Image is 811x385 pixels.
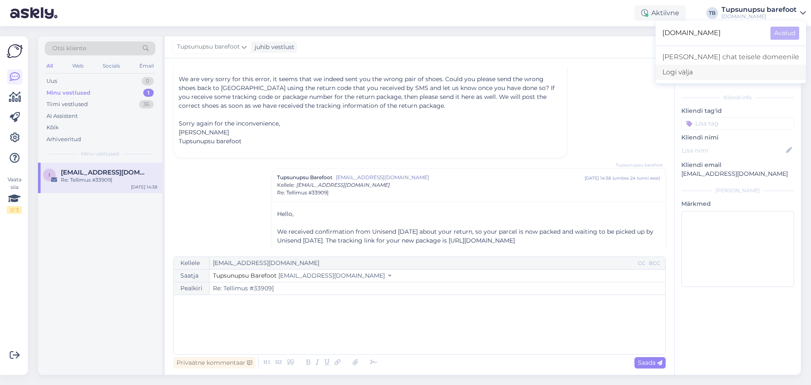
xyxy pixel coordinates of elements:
div: All [45,60,54,71]
p: Kliendi nimi [681,133,794,142]
div: Socials [101,60,122,71]
div: Saatja [174,270,210,282]
span: i [49,172,50,178]
div: TB [706,7,718,19]
button: Tupsunupsu Barefoot [EMAIL_ADDRESS][DOMAIN_NAME] [213,271,391,280]
p: [EMAIL_ADDRESS][DOMAIN_NAME] [681,169,794,178]
input: Lisa tag [681,117,794,130]
span: We are very sorry for this error, it seems that we indeed sent you the wrong pair of shoes. Could... [179,75,555,109]
div: 0 [142,77,154,85]
span: We received confirmation from Unisend [DATE] about your return, so your parcel is now packed and ... [277,228,653,244]
span: Tupsunupsu barefoot [179,137,242,145]
div: ( umbes 24 tunni eest ) [612,175,660,181]
div: Email [138,60,155,71]
span: [DOMAIN_NAME] [662,27,764,40]
div: Arhiveeritud [46,135,81,144]
div: Web [71,60,85,71]
div: Re: Tellimus #33909] [61,176,157,184]
div: Tiimi vestlused [46,100,88,109]
img: Askly Logo [7,43,23,59]
div: [DOMAIN_NAME] [721,13,797,20]
p: Märkmed [681,199,794,208]
div: [DATE] 14:38 [131,184,157,190]
div: 2 / 3 [7,206,22,214]
span: Tupsunupsu Barefoot [277,174,332,181]
div: Kliendi info [681,94,794,101]
a: [PERSON_NAME] chat teisele domeenile [656,49,806,65]
span: Re: Tellimus #33909] [277,189,329,197]
span: Kellele : [277,182,295,188]
div: AI Assistent [46,112,78,120]
span: Hello, [277,210,294,218]
span: [EMAIL_ADDRESS][DOMAIN_NAME] [297,182,390,188]
div: BCC [647,259,662,267]
div: Tupsunupsu barefoot [721,6,797,13]
div: [DATE] 14:38 [585,175,611,181]
span: Tupsunupsu barefoot [177,42,240,52]
div: 1 [143,89,154,97]
div: Privaatne kommentaar [173,357,256,369]
div: juhib vestlust [251,43,294,52]
div: Logi välja [656,65,806,80]
span: Otsi kliente [52,44,86,53]
p: Kliendi email [681,161,794,169]
a: Tupsunupsu barefoot[DOMAIN_NAME] [721,6,806,20]
div: Kõik [46,123,59,132]
span: Minu vestlused [81,150,119,158]
div: Kellele [174,257,210,269]
div: 36 [139,100,154,109]
button: Avatud [770,27,799,40]
div: Pealkiri [174,282,210,295]
input: Write subject here... [210,282,665,295]
span: [EMAIL_ADDRESS][DOMAIN_NAME] [278,272,385,279]
input: Recepient... [210,257,636,269]
div: [PERSON_NAME] [681,187,794,194]
input: Lisa nimi [682,146,784,155]
div: Minu vestlused [46,89,90,97]
div: Uus [46,77,57,85]
div: Vaata siia [7,176,22,214]
span: ieva.gustaite@gmail.com [61,169,149,176]
span: Sorry again for the inconvenience, [179,120,280,127]
div: CC [636,259,647,267]
span: [EMAIL_ADDRESS][DOMAIN_NAME] [336,174,585,181]
p: Kliendi tag'id [681,106,794,115]
span: Tupsunupsu Barefoot [213,272,277,279]
span: Tupsunupsu barefoot [616,162,663,168]
div: Aktiivne [634,5,686,21]
span: Saada [638,359,662,366]
span: [PERSON_NAME] [179,128,229,136]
